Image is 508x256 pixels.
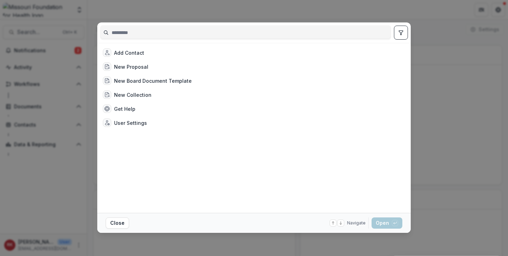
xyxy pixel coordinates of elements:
div: New Proposal [114,63,148,70]
button: Open [372,217,402,229]
div: User Settings [114,119,147,127]
div: Add Contact [114,49,144,56]
span: Navigate [347,220,366,226]
div: New Collection [114,91,151,99]
div: New Board Document Template [114,77,192,85]
button: Close [106,217,129,229]
div: Get Help [114,105,135,113]
button: toggle filters [394,26,408,40]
